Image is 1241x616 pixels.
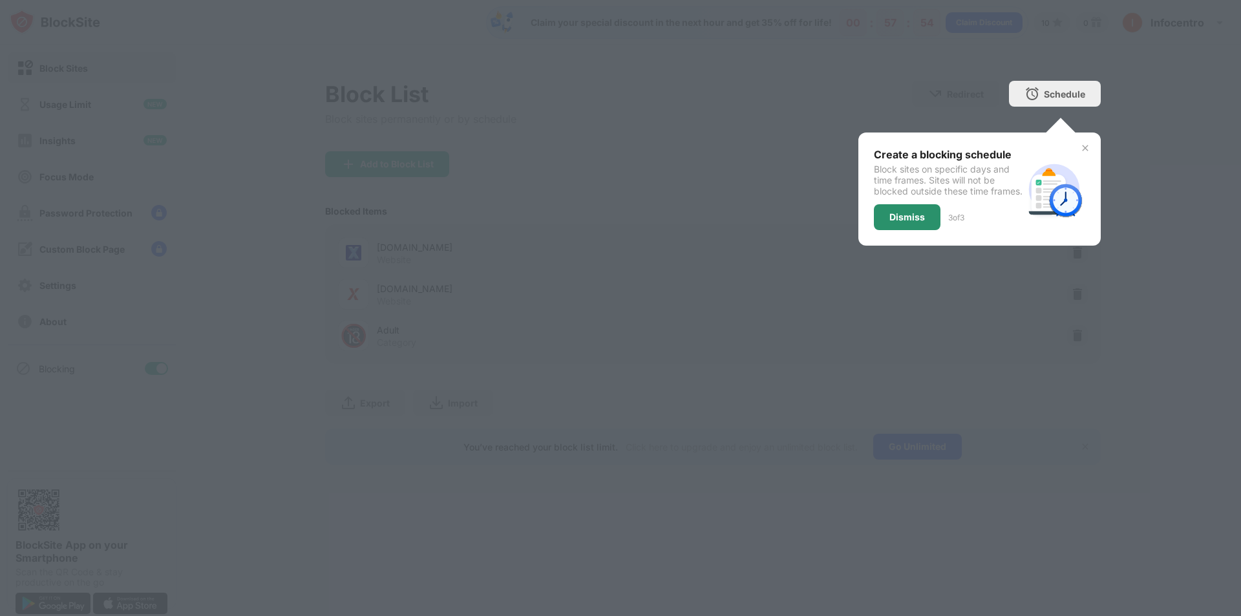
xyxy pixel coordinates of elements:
[1080,143,1090,153] img: x-button.svg
[948,213,964,222] div: 3 of 3
[889,212,925,222] div: Dismiss
[874,148,1023,161] div: Create a blocking schedule
[1023,158,1085,220] img: schedule.svg
[1044,89,1085,100] div: Schedule
[874,164,1023,196] div: Block sites on specific days and time frames. Sites will not be blocked outside these time frames.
